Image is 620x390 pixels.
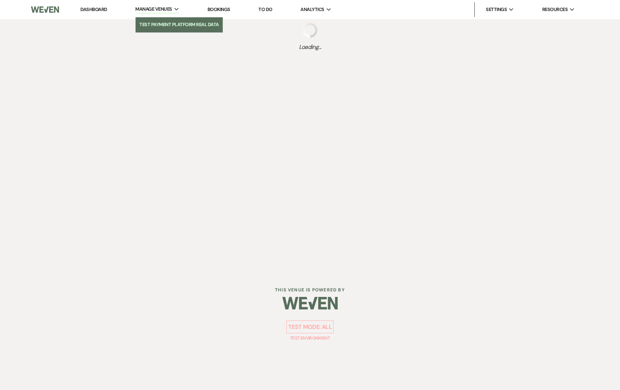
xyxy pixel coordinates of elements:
img: Weven Logo [31,2,59,17]
li: Test Payment Platform Real Data [139,21,219,28]
span: Loading... [299,43,321,52]
a: Bookings [208,6,230,13]
img: loading spinner [303,23,317,38]
img: Weven Logo [282,290,338,316]
p: Test Mode: all [286,320,334,334]
a: Test Payment Platform Real Data [136,17,222,32]
span: Analytics [300,6,324,13]
span: Manage Venues [135,6,172,13]
a: To Do [258,6,272,13]
span: Resources [542,6,568,13]
span: Settings [486,6,507,13]
p: Test Environment [290,335,330,342]
a: Dashboard [80,6,107,13]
